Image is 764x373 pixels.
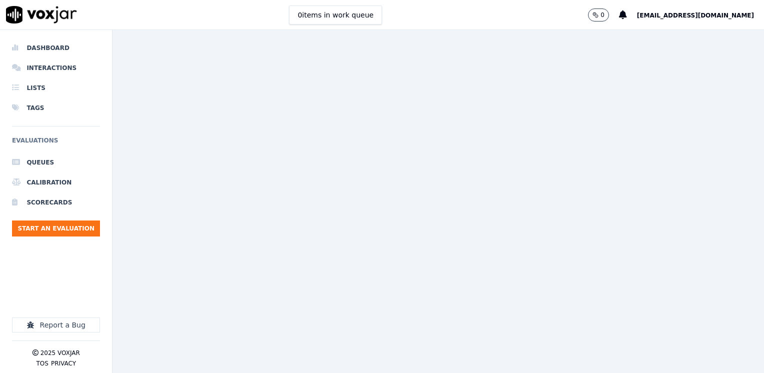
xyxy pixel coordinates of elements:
a: Tags [12,98,100,118]
button: TOS [36,359,48,367]
button: Privacy [51,359,76,367]
a: Calibration [12,172,100,192]
button: 0items in work queue [289,5,382,24]
a: Interactions [12,58,100,78]
button: [EMAIL_ADDRESS][DOMAIN_NAME] [637,9,764,21]
button: Report a Bug [12,317,100,332]
button: 0 [588,8,619,21]
p: 2025 Voxjar [40,349,80,357]
button: 0 [588,8,609,21]
a: Queues [12,152,100,172]
h6: Evaluations [12,134,100,152]
a: Lists [12,78,100,98]
span: [EMAIL_ADDRESS][DOMAIN_NAME] [637,12,754,19]
a: Dashboard [12,38,100,58]
p: 0 [600,11,604,19]
button: Start an Evaluation [12,220,100,236]
img: voxjar logo [6,6,77,23]
a: Scorecards [12,192,100,212]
